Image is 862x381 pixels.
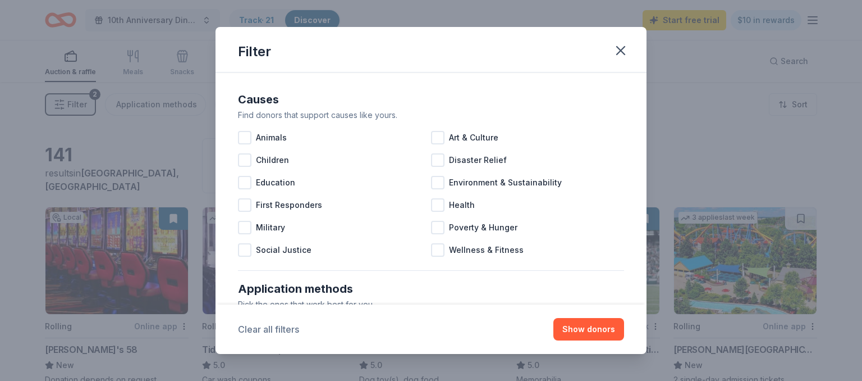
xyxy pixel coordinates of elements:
div: Causes [238,90,624,108]
span: Health [449,198,475,212]
span: Environment & Sustainability [449,176,562,189]
div: Filter [238,43,271,61]
span: Military [256,221,285,234]
span: Social Justice [256,243,311,257]
div: Find donors that support causes like yours. [238,108,624,122]
button: Clear all filters [238,323,299,336]
button: Show donors [553,318,624,341]
span: Animals [256,131,287,144]
span: Poverty & Hunger [449,221,517,234]
span: Education [256,176,295,189]
span: First Responders [256,198,322,212]
div: Pick the ones that work best for you. [238,298,624,311]
span: Disaster Relief [449,153,507,167]
div: Application methods [238,280,624,298]
span: Children [256,153,289,167]
span: Wellness & Fitness [449,243,524,257]
span: Art & Culture [449,131,498,144]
